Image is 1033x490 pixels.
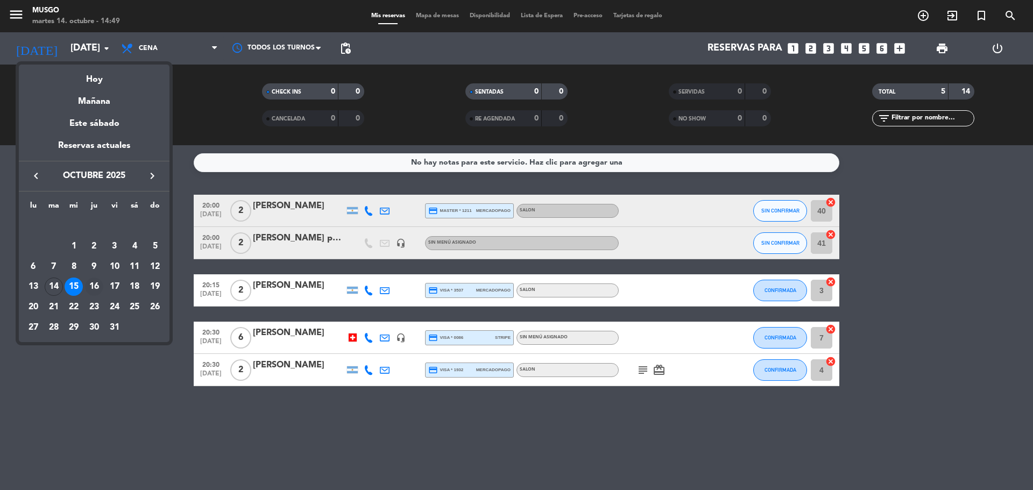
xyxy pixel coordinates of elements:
td: 6 de octubre de 2025 [23,257,44,277]
div: 17 [105,278,124,296]
td: 7 de octubre de 2025 [44,257,64,277]
div: 25 [125,298,144,316]
td: 4 de octubre de 2025 [125,236,145,257]
th: sábado [125,200,145,216]
div: 7 [45,258,63,276]
td: 31 de octubre de 2025 [104,317,125,338]
td: 21 de octubre de 2025 [44,297,64,317]
td: 1 de octubre de 2025 [63,236,84,257]
div: 28 [45,318,63,337]
div: 12 [146,258,164,276]
th: domingo [145,200,165,216]
i: keyboard_arrow_left [30,169,43,182]
th: viernes [104,200,125,216]
td: 14 de octubre de 2025 [44,276,64,297]
th: miércoles [63,200,84,216]
td: 23 de octubre de 2025 [84,297,104,317]
td: 19 de octubre de 2025 [145,276,165,297]
div: Este sábado [19,109,169,139]
div: 18 [125,278,144,296]
td: 26 de octubre de 2025 [145,297,165,317]
td: OCT. [23,216,165,236]
td: 8 de octubre de 2025 [63,257,84,277]
div: 2 [85,237,103,255]
div: 4 [125,237,144,255]
td: 3 de octubre de 2025 [104,236,125,257]
th: martes [44,200,64,216]
td: 9 de octubre de 2025 [84,257,104,277]
td: 10 de octubre de 2025 [104,257,125,277]
div: 6 [24,258,43,276]
div: 16 [85,278,103,296]
div: 15 [65,278,83,296]
td: 15 de octubre de 2025 [63,276,84,297]
td: 11 de octubre de 2025 [125,257,145,277]
div: Hoy [19,65,169,87]
button: keyboard_arrow_left [26,169,46,183]
div: 13 [24,278,43,296]
td: 17 de octubre de 2025 [104,276,125,297]
div: 10 [105,258,124,276]
th: lunes [23,200,44,216]
td: 12 de octubre de 2025 [145,257,165,277]
span: octubre 2025 [46,169,143,183]
div: 14 [45,278,63,296]
td: 22 de octubre de 2025 [63,297,84,317]
div: 5 [146,237,164,255]
div: Reservas actuales [19,139,169,161]
td: 30 de octubre de 2025 [84,317,104,338]
div: 11 [125,258,144,276]
div: 23 [85,298,103,316]
div: 1 [65,237,83,255]
td: 27 de octubre de 2025 [23,317,44,338]
div: 31 [105,318,124,337]
div: 27 [24,318,43,337]
div: 21 [45,298,63,316]
div: 30 [85,318,103,337]
td: 16 de octubre de 2025 [84,276,104,297]
i: keyboard_arrow_right [146,169,159,182]
div: 8 [65,258,83,276]
td: 29 de octubre de 2025 [63,317,84,338]
div: 24 [105,298,124,316]
td: 13 de octubre de 2025 [23,276,44,297]
div: 29 [65,318,83,337]
div: 19 [146,278,164,296]
div: 22 [65,298,83,316]
td: 24 de octubre de 2025 [104,297,125,317]
td: 5 de octubre de 2025 [145,236,165,257]
div: 26 [146,298,164,316]
div: 9 [85,258,103,276]
td: 2 de octubre de 2025 [84,236,104,257]
button: keyboard_arrow_right [143,169,162,183]
div: 3 [105,237,124,255]
th: jueves [84,200,104,216]
td: 18 de octubre de 2025 [125,276,145,297]
td: 25 de octubre de 2025 [125,297,145,317]
div: 20 [24,298,43,316]
td: 28 de octubre de 2025 [44,317,64,338]
td: 20 de octubre de 2025 [23,297,44,317]
div: Mañana [19,87,169,109]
